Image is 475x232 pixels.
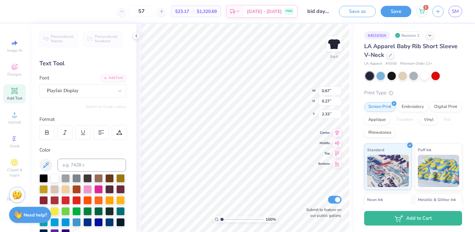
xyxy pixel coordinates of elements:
[100,74,126,82] div: Add Font
[39,59,126,68] div: Text Tool
[39,146,126,154] div: Color
[364,211,462,226] button: Add to Cart
[7,96,22,101] span: Add Text
[400,61,432,67] span: Minimum Order: 12 +
[364,89,462,97] div: Print Type
[430,102,461,112] div: Digital Print
[364,102,396,112] div: Screen Print
[7,48,22,53] span: Image AI
[367,196,383,203] span: Neon Ink
[58,159,126,172] input: e.g. 7428 c
[95,34,118,43] span: Personalized Numbers
[197,8,217,15] span: $1,320.69
[10,143,20,149] span: Greek
[452,8,459,15] span: SM
[247,8,282,15] span: [DATE] - [DATE]
[7,196,22,202] span: Decorate
[392,115,418,125] div: Transfers
[397,102,428,112] div: Embroidery
[318,131,330,135] span: Center
[7,72,22,77] span: Designs
[418,155,459,187] img: Puff Ink
[420,115,438,125] div: Vinyl
[393,31,423,39] div: Revision 2
[423,5,428,10] span: 1
[385,61,397,67] span: # 4356
[328,37,341,50] img: Back
[39,116,127,123] div: Format
[266,216,276,222] span: 100 %
[39,74,49,82] label: Font
[449,6,462,17] a: SM
[318,141,330,145] span: Middle
[318,151,330,156] span: Top
[418,196,456,203] span: Metallic & Glitter Ink
[86,104,126,109] button: Switch to Greek Letters
[129,5,154,17] input: – –
[318,162,330,166] span: Bottom
[418,146,431,153] span: Puff Ink
[286,9,292,14] span: FREE
[381,6,411,17] button: Save
[3,167,26,178] span: Clipart & logos
[303,207,342,218] label: Submit to feature on our public gallery.
[364,128,396,138] div: Rhinestones
[364,42,458,59] span: LA Apparel Baby Rib Short Sleeve V-Neck
[339,6,376,17] button: Save as
[367,155,409,187] img: Standard
[364,115,390,125] div: Applique
[364,61,382,67] span: LA Apparel
[175,8,189,15] span: $23.17
[302,5,334,18] input: Untitled Design
[51,34,74,43] span: Personalized Names
[330,54,338,59] div: Back
[364,31,390,39] div: # 451630A
[8,120,21,125] span: Upload
[440,115,455,125] div: Foil
[24,212,47,218] strong: Need help?
[367,146,384,153] span: Standard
